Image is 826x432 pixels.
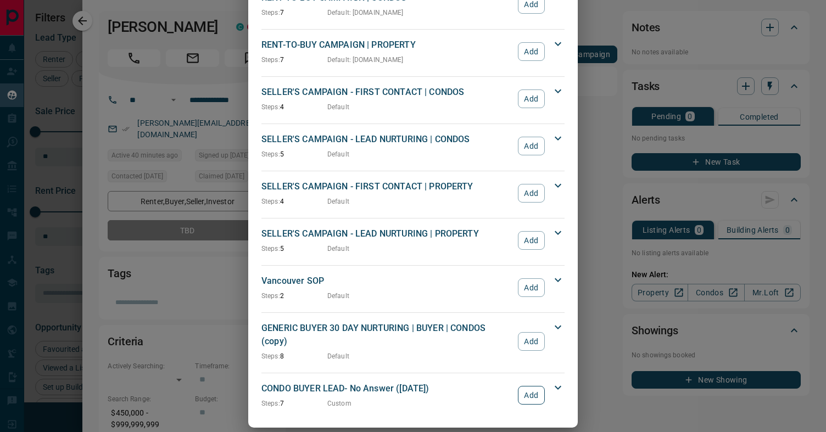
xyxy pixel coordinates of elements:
[518,332,545,351] button: Add
[327,197,349,206] p: Default
[327,351,349,361] p: Default
[261,291,327,301] p: 2
[327,291,349,301] p: Default
[261,245,280,253] span: Steps:
[327,244,349,254] p: Default
[261,103,280,111] span: Steps:
[261,198,280,205] span: Steps:
[261,272,565,303] div: Vancouver SOPSteps:2DefaultAdd
[261,274,512,288] p: Vancouver SOP
[261,399,327,408] p: 7
[261,244,327,254] p: 5
[327,8,404,18] p: Default : [DOMAIN_NAME]
[327,399,351,408] p: Custom
[261,382,512,395] p: CONDO BUYER LEAD- No Answer ([DATE])
[518,278,545,297] button: Add
[261,178,565,209] div: SELLER'S CAMPAIGN - FIRST CONTACT | PROPERTYSteps:4DefaultAdd
[261,131,565,161] div: SELLER'S CAMPAIGN - LEAD NURTURING | CONDOSSteps:5DefaultAdd
[261,227,512,240] p: SELLER'S CAMPAIGN - LEAD NURTURING | PROPERTY
[261,149,327,159] p: 5
[518,231,545,250] button: Add
[261,55,327,65] p: 7
[261,36,565,67] div: RENT-TO-BUY CAMPAIGN | PROPERTYSteps:7Default: [DOMAIN_NAME]Add
[327,149,349,159] p: Default
[261,8,327,18] p: 7
[261,9,280,16] span: Steps:
[327,55,404,65] p: Default : [DOMAIN_NAME]
[261,352,280,360] span: Steps:
[261,292,280,300] span: Steps:
[261,56,280,64] span: Steps:
[261,380,565,411] div: CONDO BUYER LEAD- No Answer ([DATE])Steps:7CustomAdd
[261,150,280,158] span: Steps:
[518,89,545,108] button: Add
[518,184,545,203] button: Add
[518,137,545,155] button: Add
[261,38,512,52] p: RENT-TO-BUY CAMPAIGN | PROPERTY
[261,319,565,363] div: GENERIC BUYER 30 DAY NURTURING | BUYER | CONDOS (copy)Steps:8DefaultAdd
[261,197,327,206] p: 4
[261,351,327,361] p: 8
[261,83,565,114] div: SELLER'S CAMPAIGN - FIRST CONTACT | CONDOSSteps:4DefaultAdd
[261,86,512,99] p: SELLER'S CAMPAIGN - FIRST CONTACT | CONDOS
[518,386,545,405] button: Add
[261,322,512,348] p: GENERIC BUYER 30 DAY NURTURING | BUYER | CONDOS (copy)
[261,400,280,407] span: Steps:
[261,102,327,112] p: 4
[327,102,349,112] p: Default
[261,133,512,146] p: SELLER'S CAMPAIGN - LEAD NURTURING | CONDOS
[261,225,565,256] div: SELLER'S CAMPAIGN - LEAD NURTURING | PROPERTYSteps:5DefaultAdd
[518,42,545,61] button: Add
[261,180,512,193] p: SELLER'S CAMPAIGN - FIRST CONTACT | PROPERTY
